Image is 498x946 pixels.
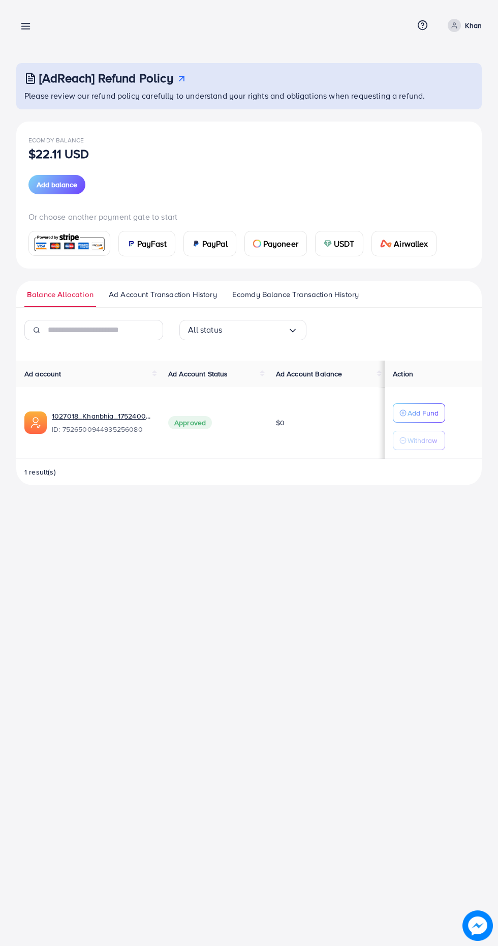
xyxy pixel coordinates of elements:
[393,403,445,423] button: Add Fund
[232,289,359,300] span: Ecomdy Balance Transaction History
[334,238,355,250] span: USDT
[37,180,77,190] span: Add balance
[276,369,343,379] span: Ad Account Balance
[27,289,94,300] span: Balance Allocation
[137,238,167,250] span: PayFast
[462,910,493,941] img: image
[168,416,212,429] span: Approved
[222,322,288,338] input: Search for option
[393,431,445,450] button: Withdraw
[183,231,236,256] a: cardPayPal
[315,231,363,256] a: cardUSDT
[24,369,61,379] span: Ad account
[380,240,392,248] img: card
[408,407,439,419] p: Add Fund
[188,322,222,338] span: All status
[52,411,152,421] a: 1027018_Khanbhia_1752400071646
[28,211,470,223] p: Or choose another payment gate to start
[371,231,437,256] a: cardAirwallex
[28,231,110,256] a: card
[444,19,482,32] a: Khan
[118,231,175,256] a: cardPayFast
[253,240,261,248] img: card
[52,411,152,434] div: <span class='underline'>1027018_Khanbhia_1752400071646</span></br>7526500944935256080
[28,147,89,160] p: $22.11 USD
[52,424,152,434] span: ID: 7526500944935256080
[109,289,217,300] span: Ad Account Transaction History
[192,240,200,248] img: card
[28,175,85,194] button: Add balance
[179,320,306,340] div: Search for option
[202,238,228,250] span: PayPal
[465,19,482,32] p: Khan
[28,136,84,144] span: Ecomdy Balance
[168,369,228,379] span: Ad Account Status
[324,240,332,248] img: card
[24,90,476,102] p: Please review our refund policy carefully to understand your rights and obligations when requesti...
[408,434,437,447] p: Withdraw
[276,418,285,428] span: $0
[39,71,173,85] h3: [AdReach] Refund Policy
[394,238,427,250] span: Airwallex
[24,467,56,477] span: 1 result(s)
[244,231,307,256] a: cardPayoneer
[24,411,47,434] img: ic-ads-acc.e4c84228.svg
[393,369,413,379] span: Action
[127,240,135,248] img: card
[263,238,298,250] span: Payoneer
[32,232,107,254] img: card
